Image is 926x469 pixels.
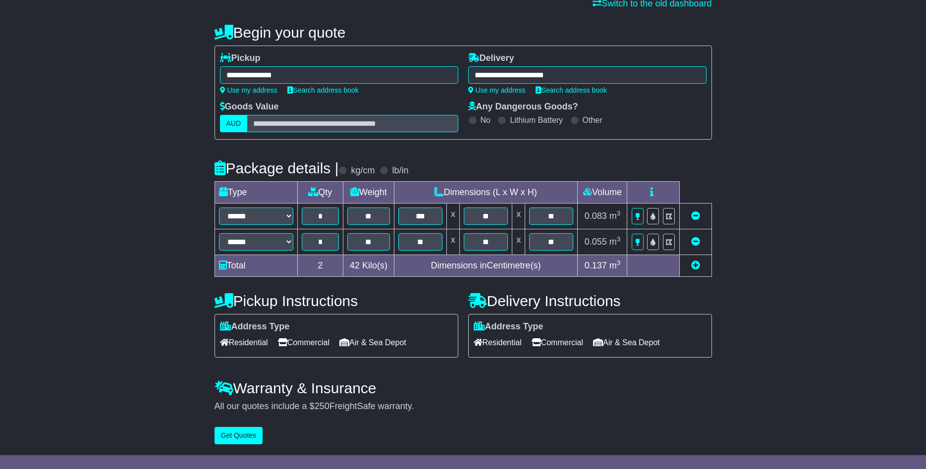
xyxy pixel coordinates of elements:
[468,53,514,64] label: Delivery
[215,255,297,277] td: Total
[220,53,261,64] label: Pickup
[468,293,712,309] h4: Delivery Instructions
[215,160,339,176] h4: Package details |
[343,182,394,204] td: Weight
[468,102,578,112] label: Any Dangerous Goods?
[215,182,297,204] td: Type
[609,261,621,270] span: m
[512,204,525,229] td: x
[585,211,607,221] span: 0.083
[392,165,408,176] label: lb/in
[215,380,712,396] h4: Warranty & Insurance
[215,24,712,41] h4: Begin your quote
[617,259,621,266] sup: 3
[585,261,607,270] span: 0.137
[691,211,700,221] a: Remove this item
[297,255,343,277] td: 2
[220,102,279,112] label: Goods Value
[220,115,248,132] label: AUD
[617,209,621,217] sup: 3
[339,335,406,350] span: Air & Sea Depot
[691,261,700,270] a: Add new item
[220,335,268,350] span: Residential
[512,229,525,255] td: x
[215,293,458,309] h4: Pickup Instructions
[220,86,277,94] a: Use my address
[481,115,490,125] label: No
[609,237,621,247] span: m
[585,237,607,247] span: 0.055
[343,255,394,277] td: Kilo(s)
[691,237,700,247] a: Remove this item
[278,335,329,350] span: Commercial
[578,182,627,204] td: Volume
[351,165,375,176] label: kg/cm
[617,235,621,243] sup: 3
[609,211,621,221] span: m
[536,86,607,94] a: Search address book
[532,335,583,350] span: Commercial
[220,321,290,332] label: Address Type
[394,255,578,277] td: Dimensions in Centimetre(s)
[583,115,602,125] label: Other
[593,335,660,350] span: Air & Sea Depot
[287,86,359,94] a: Search address book
[474,321,544,332] label: Address Type
[468,86,526,94] a: Use my address
[446,229,459,255] td: x
[350,261,360,270] span: 42
[446,204,459,229] td: x
[215,427,263,444] button: Get Quotes
[474,335,522,350] span: Residential
[315,401,329,411] span: 250
[510,115,563,125] label: Lithium Battery
[297,182,343,204] td: Qty
[215,401,712,412] div: All our quotes include a $ FreightSafe warranty.
[394,182,578,204] td: Dimensions (L x W x H)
